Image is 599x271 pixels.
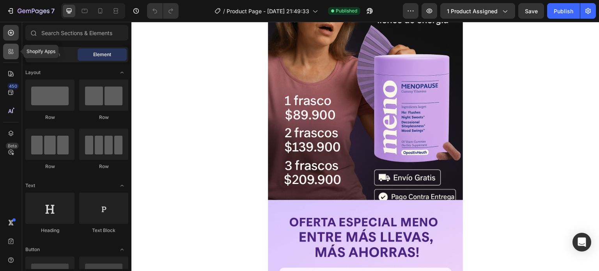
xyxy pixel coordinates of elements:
input: Search Sections & Elements [25,25,128,41]
span: Product Page - [DATE] 21:49:33 [227,7,309,15]
span: 1 product assigned [447,7,498,15]
p: 7 [51,6,55,16]
div: Row [79,114,128,121]
button: 7 [3,3,58,19]
span: Button [25,246,40,253]
span: Text [25,182,35,189]
span: Element [93,51,111,58]
span: Published [336,7,357,14]
button: Publish [547,3,580,19]
div: 450 [7,83,19,89]
span: Layout [25,69,41,76]
span: Section [43,51,60,58]
span: Save [525,8,538,14]
div: Row [79,163,128,170]
button: 1 product assigned [440,3,515,19]
span: / [223,7,225,15]
div: Undo/Redo [147,3,179,19]
div: Row [25,114,74,121]
iframe: Design area [131,22,599,271]
div: Heading [25,227,74,234]
button: Save [518,3,544,19]
span: Toggle open [116,179,128,192]
div: Beta [6,143,19,149]
div: Publish [554,7,573,15]
span: Toggle open [116,66,128,79]
span: Toggle open [116,243,128,256]
div: Text Block [79,227,128,234]
div: Row [25,163,74,170]
div: Open Intercom Messenger [572,233,591,252]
